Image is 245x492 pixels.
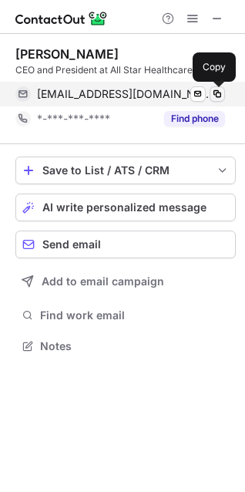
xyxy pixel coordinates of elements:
span: AI write personalized message [42,201,206,214]
span: [EMAIL_ADDRESS][DOMAIN_NAME] [37,87,213,101]
div: CEO and President at All Star Healthcare Solutions [15,63,236,77]
div: Save to List / ATS / CRM [42,164,209,177]
span: Send email [42,238,101,251]
span: Find work email [40,308,230,322]
img: ContactOut v5.3.10 [15,9,108,28]
button: Add to email campaign [15,268,236,295]
button: AI write personalized message [15,194,236,221]
span: Add to email campaign [42,275,164,288]
button: save-profile-one-click [15,157,236,184]
button: Find work email [15,305,236,326]
span: Notes [40,339,230,353]
div: [PERSON_NAME] [15,46,119,62]
button: Notes [15,335,236,357]
button: Send email [15,231,236,258]
button: Reveal Button [164,111,225,126]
